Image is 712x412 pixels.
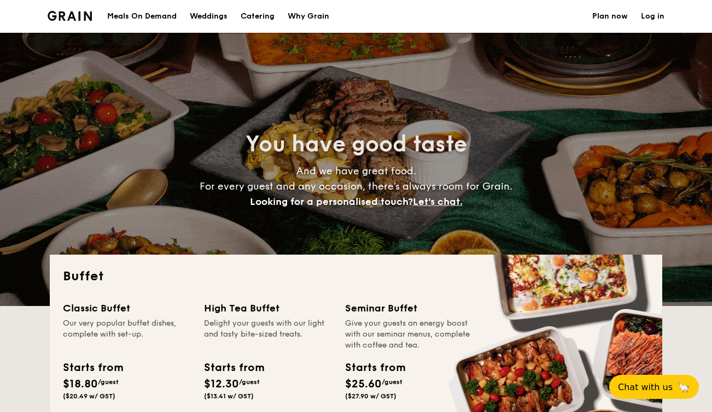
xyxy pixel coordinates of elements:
[63,318,191,351] div: Our very popular buffet dishes, complete with set-up.
[204,318,332,351] div: Delight your guests with our light and tasty bite-sized treats.
[345,360,405,376] div: Starts from
[63,268,649,285] h2: Buffet
[204,301,332,316] div: High Tea Buffet
[609,375,699,399] button: Chat with us🦙
[345,392,396,400] span: ($27.90 w/ GST)
[48,11,92,21] a: Logotype
[204,360,264,376] div: Starts from
[63,392,115,400] span: ($20.49 w/ GST)
[63,301,191,316] div: Classic Buffet
[345,301,473,316] div: Seminar Buffet
[98,378,119,386] span: /guest
[345,318,473,351] div: Give your guests an energy boost with our seminar menus, complete with coffee and tea.
[677,381,690,393] span: 🦙
[618,382,673,392] span: Chat with us
[204,392,254,400] span: ($13.41 w/ GST)
[204,378,239,391] span: $12.30
[63,378,98,391] span: $18.80
[382,378,402,386] span: /guest
[63,360,122,376] div: Starts from
[48,11,92,21] img: Grain
[239,378,260,386] span: /guest
[413,196,463,208] span: Let's chat.
[345,378,382,391] span: $25.60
